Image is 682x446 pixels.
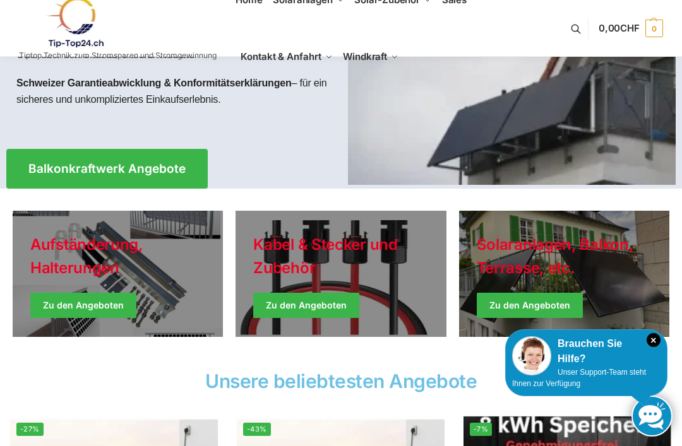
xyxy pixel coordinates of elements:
[645,20,663,37] span: 0
[28,163,186,175] span: Balkonkraftwerk Angebote
[343,50,387,62] span: Windkraft
[599,9,663,47] a: 0,00CHF 0
[512,336,661,367] div: Brauchen Sie Hilfe?
[241,50,321,62] span: Kontakt & Anfahrt
[647,333,661,347] i: Schließen
[236,28,338,85] a: Kontakt & Anfahrt
[512,368,646,388] span: Unser Support-Team steht Ihnen zur Verfügung
[16,78,292,88] strong: Schweizer Garantieabwicklung & Konformitätserklärungen
[6,149,208,189] a: Balkonkraftwerk Angebote
[459,211,669,337] a: Winter Jackets
[620,22,640,34] span: CHF
[16,75,331,107] p: – für ein sicheres und unkompliziertes Einkaufserlebnis.
[599,22,640,34] span: 0,00
[6,372,676,390] h2: Unsere beliebtesten Angebote
[338,28,404,85] a: Windkraft
[13,211,223,337] a: Holiday Style
[512,336,551,375] img: Customer service
[236,211,446,337] a: Holiday Style
[19,52,217,59] p: Tiptop Technik zum Stromsparen und Stromgewinnung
